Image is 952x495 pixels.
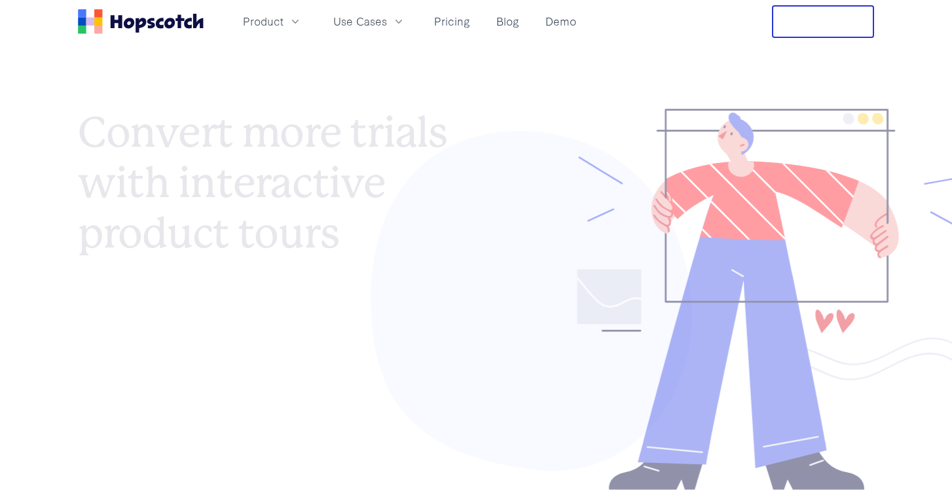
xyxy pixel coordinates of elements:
a: Demo [540,10,581,32]
a: Blog [491,10,524,32]
span: Use Cases [333,13,387,29]
button: Product [235,10,310,32]
a: Pricing [429,10,475,32]
span: Product [243,13,284,29]
button: Use Cases [325,10,413,32]
h1: Convert more trials with interactive product tours [78,107,476,258]
a: Home [78,9,204,34]
button: Free Trial [772,5,874,38]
